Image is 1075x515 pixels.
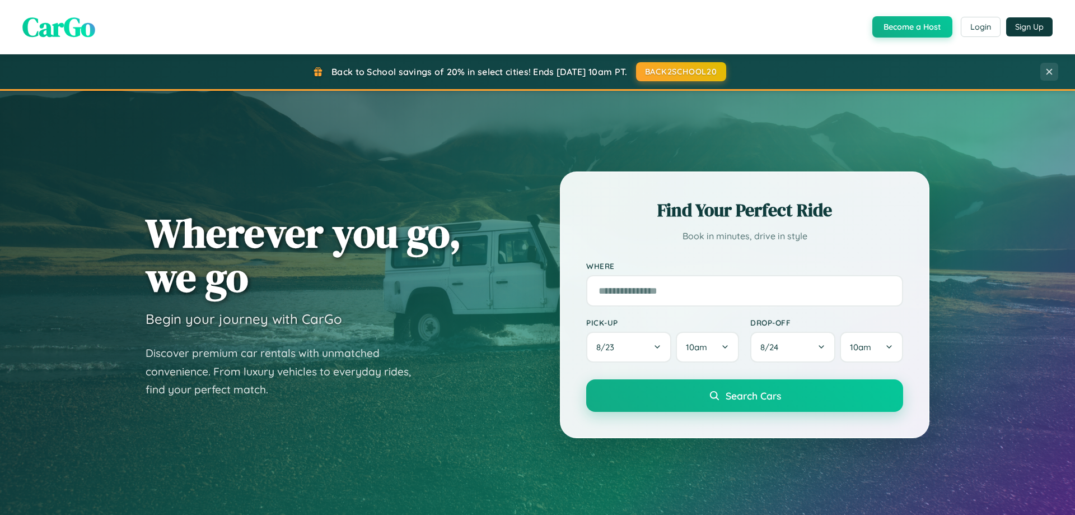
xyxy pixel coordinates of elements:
label: Where [586,261,903,271]
button: 10am [840,332,903,363]
h2: Find Your Perfect Ride [586,198,903,222]
button: Become a Host [872,16,952,38]
button: 8/24 [750,332,835,363]
button: 8/23 [586,332,671,363]
h1: Wherever you go, we go [146,211,461,299]
button: Search Cars [586,379,903,412]
span: Search Cars [726,389,781,402]
p: Book in minutes, drive in style [586,228,903,244]
span: 8 / 24 [760,342,784,352]
span: 8 / 23 [596,342,620,352]
span: 10am [686,342,707,352]
label: Pick-up [586,318,739,327]
button: BACK2SCHOOL20 [636,62,726,81]
button: Login [961,17,1001,37]
span: 10am [850,342,871,352]
span: Back to School savings of 20% in select cities! Ends [DATE] 10am PT. [331,66,627,77]
span: CarGo [22,8,95,45]
button: 10am [676,332,739,363]
h3: Begin your journey with CarGo [146,310,342,327]
p: Discover premium car rentals with unmatched convenience. From luxury vehicles to everyday rides, ... [146,344,426,399]
label: Drop-off [750,318,903,327]
button: Sign Up [1006,17,1053,36]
